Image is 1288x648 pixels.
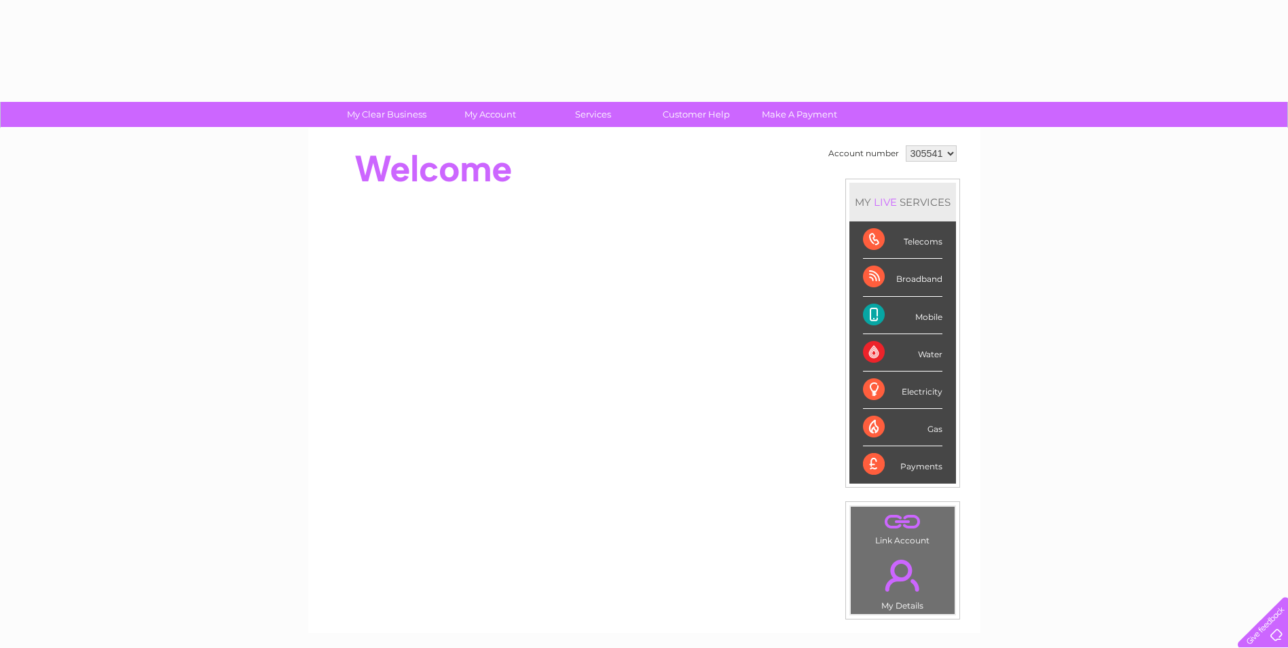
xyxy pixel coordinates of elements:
div: Broadband [863,259,942,296]
a: . [854,510,951,534]
a: Services [537,102,649,127]
div: MY SERVICES [849,183,956,221]
div: Mobile [863,297,942,334]
a: My Clear Business [331,102,443,127]
a: Make A Payment [743,102,855,127]
div: LIVE [871,196,900,209]
div: Gas [863,409,942,446]
div: Telecoms [863,221,942,259]
td: Link Account [850,506,955,549]
a: . [854,552,951,599]
td: Account number [825,142,902,165]
div: Payments [863,446,942,483]
div: Water [863,334,942,372]
a: My Account [434,102,546,127]
a: Customer Help [640,102,752,127]
div: Electricity [863,372,942,409]
td: My Details [850,548,955,615]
